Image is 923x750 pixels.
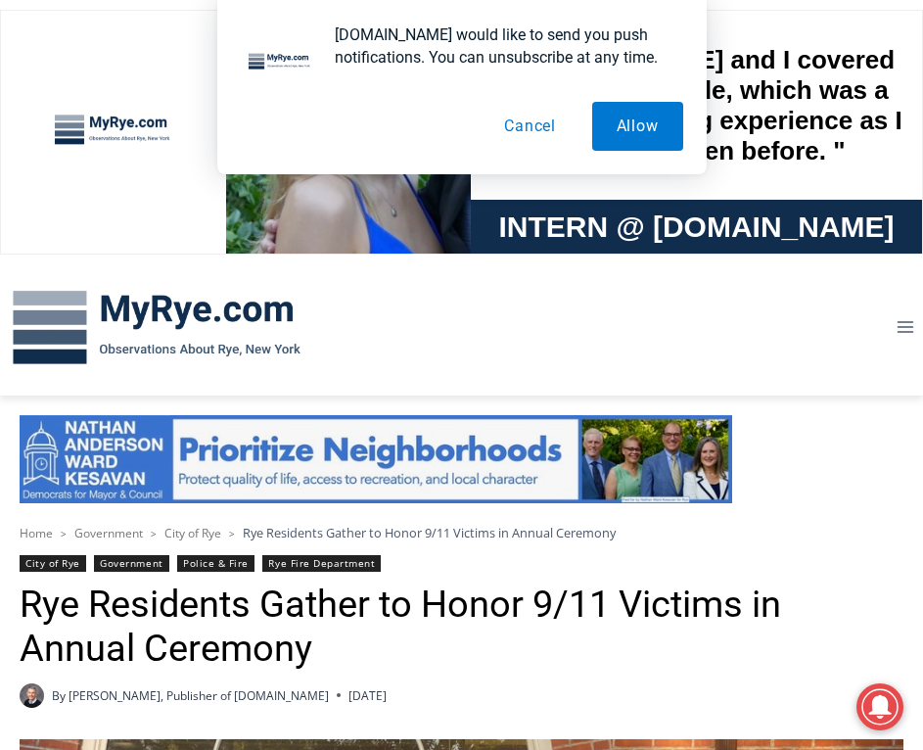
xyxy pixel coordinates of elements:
[241,23,319,102] img: notification icon
[480,102,580,151] button: Cancel
[20,555,86,572] a: City of Rye
[319,23,683,69] div: [DOMAIN_NAME] would like to send you push notifications. You can unsubscribe at any time.
[151,527,157,540] span: >
[20,523,903,542] nav: Breadcrumbs
[52,686,66,705] span: By
[482,1,912,190] div: "[PERSON_NAME] and I covered the [DATE] Parade, which was a really eye opening experience as I ha...
[348,686,387,705] time: [DATE]
[206,58,283,161] div: Birds of Prey: Falcon and hawk demos
[20,683,44,708] a: Author image
[20,525,53,541] a: Home
[262,555,381,572] a: Rye Fire Department
[498,195,894,239] span: Intern @ [DOMAIN_NAME]
[94,555,168,572] a: Government
[20,583,903,672] h1: Rye Residents Gather to Honor 9/11 Victims in Annual Ceremony
[164,525,221,541] a: City of Rye
[592,102,683,151] button: Allow
[219,165,224,185] div: /
[206,165,214,185] div: 2
[471,190,922,244] a: Intern @ [DOMAIN_NAME]
[61,527,67,540] span: >
[74,525,143,541] a: Government
[229,165,238,185] div: 6
[243,524,616,541] span: Rye Residents Gather to Honor 9/11 Victims in Annual Ceremony
[16,197,260,242] h4: [PERSON_NAME] Read Sanctuary Fall Fest: [DATE]
[1,195,293,244] a: [PERSON_NAME] Read Sanctuary Fall Fest: [DATE]
[177,555,254,572] a: Police & Fire
[887,312,923,343] button: Open menu
[69,687,329,704] a: [PERSON_NAME], Publisher of [DOMAIN_NAME]
[229,527,235,540] span: >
